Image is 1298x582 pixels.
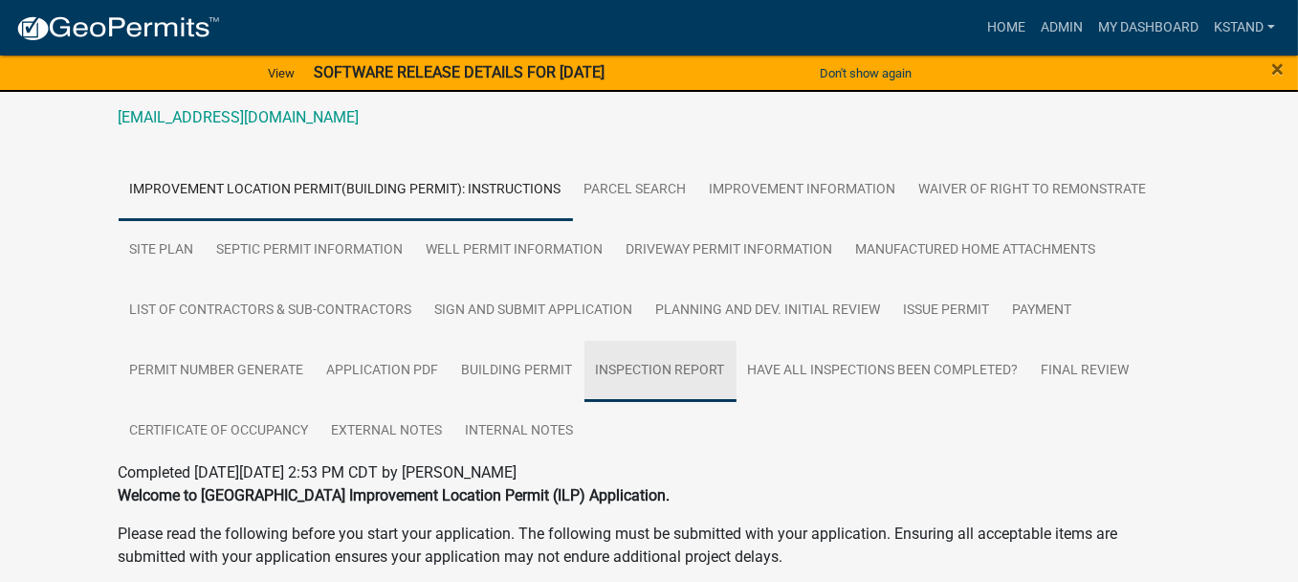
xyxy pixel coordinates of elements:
a: [EMAIL_ADDRESS][DOMAIN_NAME] [119,108,360,126]
a: kstand [1206,10,1283,46]
a: Building Permit [451,341,584,402]
a: Manufactured Home Attachments [845,220,1108,281]
a: Have all inspections been completed? [737,341,1030,402]
a: Payment [1001,280,1084,342]
a: Planning and Dev. Initial Review [645,280,892,342]
strong: SOFTWARE RELEASE DETAILS FOR [DATE] [314,63,605,81]
span: × [1271,56,1284,82]
a: View [260,57,302,89]
a: Internal Notes [454,401,585,462]
a: Permit Number Generate [119,341,316,402]
button: Close [1271,57,1284,80]
a: Sign and Submit Application [424,280,645,342]
a: External Notes [320,401,454,462]
a: Home [979,10,1033,46]
a: Site Plan [119,220,206,281]
span: Completed [DATE][DATE] 2:53 PM CDT by [PERSON_NAME] [119,463,517,481]
a: Well Permit Information [415,220,615,281]
a: Certificate of Occupancy [119,401,320,462]
a: Waiver of Right to Remonstrate [908,160,1158,221]
a: Admin [1033,10,1090,46]
a: Septic Permit Information [206,220,415,281]
a: Final Review [1030,341,1141,402]
a: Improvement Information [698,160,908,221]
button: Don't show again [812,57,919,89]
a: Issue Permit [892,280,1001,342]
a: Inspection Report [584,341,737,402]
a: Parcel search [573,160,698,221]
strong: Welcome to [GEOGRAPHIC_DATA] Improvement Location Permit (ILP) Application. [119,486,671,504]
a: My Dashboard [1090,10,1206,46]
a: List of Contractors & Sub-Contractors [119,280,424,342]
a: Improvement Location Permit(Building Permit): Instructions [119,160,573,221]
p: Please read the following before you start your application. The following must be submitted with... [119,523,1180,569]
a: Application PDF [316,341,451,402]
a: Driveway Permit Information [615,220,845,281]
